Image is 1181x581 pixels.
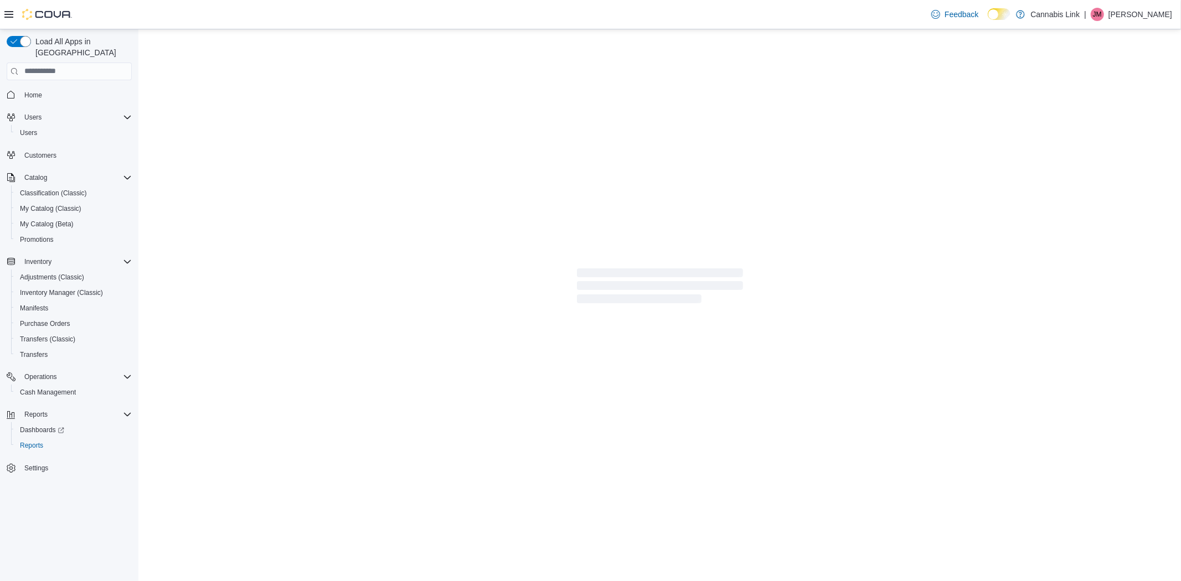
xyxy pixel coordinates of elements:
button: Catalog [20,171,51,184]
button: My Catalog (Beta) [11,216,136,232]
span: My Catalog (Classic) [20,204,81,213]
span: Home [24,91,42,100]
button: Purchase Orders [11,316,136,331]
a: My Catalog (Classic) [16,202,86,215]
button: Classification (Classic) [11,185,136,201]
span: Customers [20,148,132,162]
input: Dark Mode [988,8,1011,20]
span: Adjustments (Classic) [20,273,84,282]
img: Cova [22,9,72,20]
span: My Catalog (Beta) [16,217,132,231]
a: Users [16,126,42,139]
button: Operations [20,370,61,383]
span: Inventory Manager (Classic) [20,288,103,297]
p: Cannabis Link [1030,8,1080,21]
span: Promotions [20,235,54,244]
span: Settings [20,461,132,475]
span: Transfers [16,348,132,361]
span: Transfers [20,350,48,359]
a: Feedback [927,3,983,25]
span: Inventory Manager (Classic) [16,286,132,299]
a: Adjustments (Classic) [16,271,89,284]
button: Transfers (Classic) [11,331,136,347]
span: Reports [20,441,43,450]
span: Purchase Orders [16,317,132,330]
a: Customers [20,149,61,162]
span: Cash Management [16,386,132,399]
button: Catalog [2,170,136,185]
span: Settings [24,464,48,473]
a: Reports [16,439,48,452]
a: Home [20,89,47,102]
button: Home [2,87,136,103]
span: Operations [20,370,132,383]
a: Classification (Classic) [16,186,91,200]
a: Promotions [16,233,58,246]
button: Reports [20,408,52,421]
span: Dashboards [16,423,132,437]
button: Reports [11,438,136,453]
button: Inventory [20,255,56,268]
a: Transfers [16,348,52,361]
span: My Catalog (Classic) [16,202,132,215]
span: Reports [20,408,132,421]
nav: Complex example [7,82,132,505]
button: Customers [2,147,136,163]
button: Adjustments (Classic) [11,269,136,285]
span: Inventory [20,255,132,268]
span: My Catalog (Beta) [20,220,74,229]
div: James Macfie [1091,8,1104,21]
button: Users [20,111,46,124]
span: Customers [24,151,56,160]
span: Feedback [945,9,978,20]
span: Transfers (Classic) [20,335,75,344]
a: Inventory Manager (Classic) [16,286,107,299]
span: Inventory [24,257,51,266]
span: Cash Management [20,388,76,397]
button: My Catalog (Classic) [11,201,136,216]
a: Cash Management [16,386,80,399]
span: Users [20,111,132,124]
a: Manifests [16,302,53,315]
a: Settings [20,461,53,475]
span: Home [20,88,132,102]
span: Users [24,113,42,122]
span: Purchase Orders [20,319,70,328]
span: JM [1093,8,1102,21]
button: Promotions [11,232,136,247]
a: Transfers (Classic) [16,333,80,346]
span: Adjustments (Classic) [16,271,132,284]
span: Operations [24,372,57,381]
span: Users [16,126,132,139]
button: Transfers [11,347,136,362]
span: Reports [24,410,48,419]
span: Classification (Classic) [20,189,87,198]
button: Inventory [2,254,136,269]
span: Catalog [20,171,132,184]
button: Operations [2,369,136,385]
span: Promotions [16,233,132,246]
span: Catalog [24,173,47,182]
a: Dashboards [11,422,136,438]
span: Classification (Classic) [16,186,132,200]
button: Users [11,125,136,141]
button: Reports [2,407,136,422]
p: [PERSON_NAME] [1108,8,1172,21]
span: Loading [577,271,743,306]
a: Dashboards [16,423,69,437]
span: Manifests [20,304,48,313]
a: My Catalog (Beta) [16,217,78,231]
a: Purchase Orders [16,317,75,330]
span: Load All Apps in [GEOGRAPHIC_DATA] [31,36,132,58]
button: Manifests [11,300,136,316]
span: Dashboards [20,426,64,434]
button: Settings [2,460,136,476]
span: Users [20,128,37,137]
span: Manifests [16,302,132,315]
button: Cash Management [11,385,136,400]
span: Transfers (Classic) [16,333,132,346]
button: Users [2,110,136,125]
button: Inventory Manager (Classic) [11,285,136,300]
p: | [1084,8,1086,21]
